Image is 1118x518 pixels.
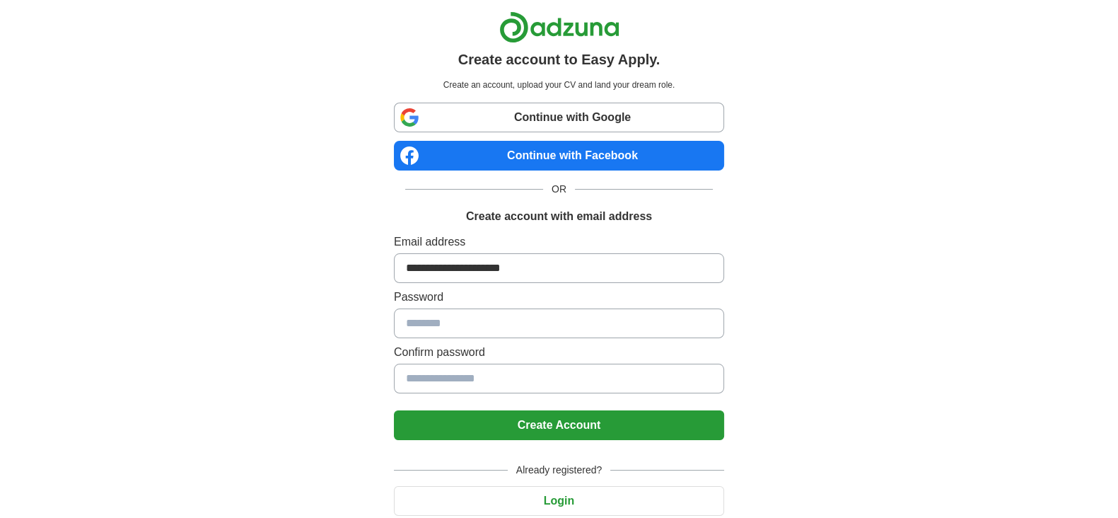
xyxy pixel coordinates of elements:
p: Create an account, upload your CV and land your dream role. [397,79,721,91]
h1: Create account to Easy Apply. [458,49,660,70]
a: Continue with Facebook [394,141,724,171]
a: Login [394,495,724,507]
span: OR [543,182,575,197]
img: Adzuna logo [499,11,619,43]
button: Login [394,486,724,516]
a: Continue with Google [394,103,724,132]
label: Password [394,289,724,306]
label: Confirm password [394,344,724,361]
label: Email address [394,234,724,251]
h1: Create account with email address [466,208,652,225]
span: Already registered? [508,463,610,478]
button: Create Account [394,410,724,440]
